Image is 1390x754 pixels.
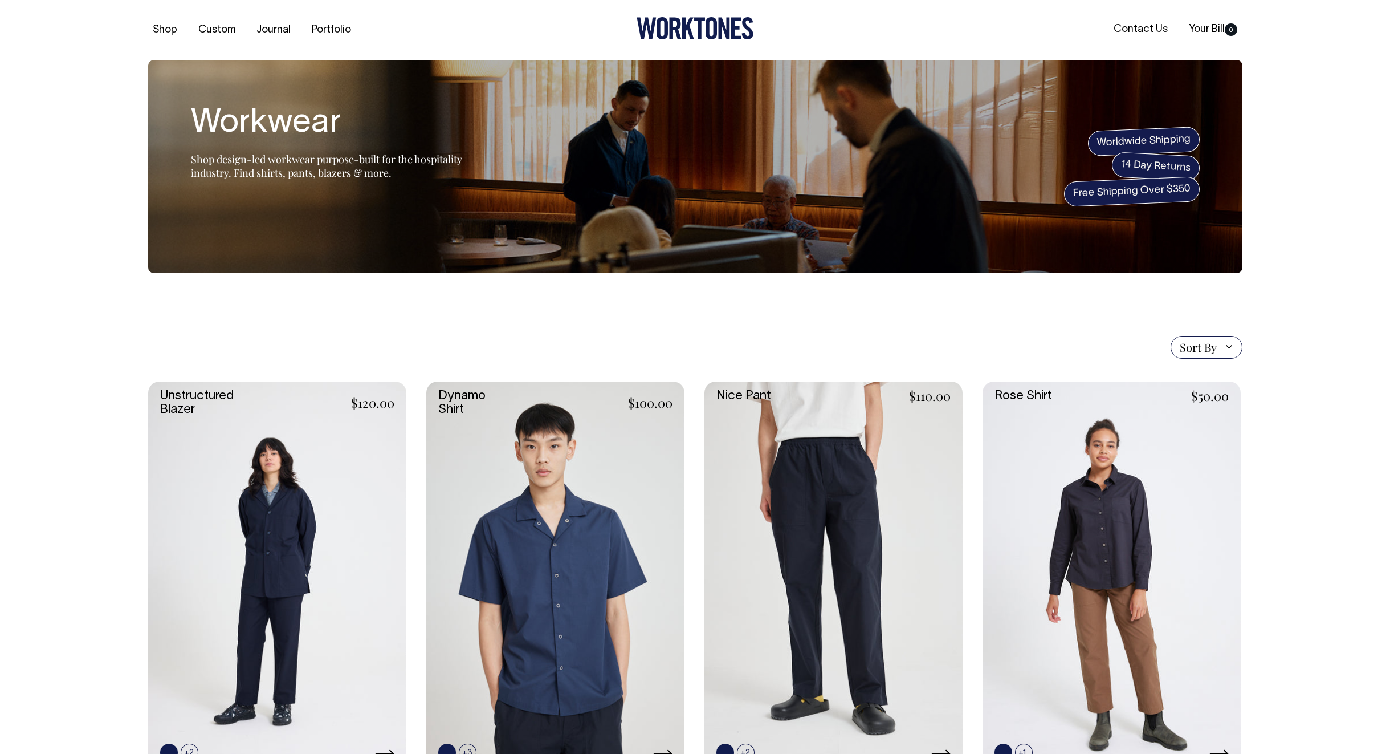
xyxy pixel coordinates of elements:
span: 0 [1225,23,1237,36]
a: Custom [194,21,240,39]
span: Shop design-led workwear purpose-built for the hospitality industry. Find shirts, pants, blazers ... [191,152,462,180]
a: Your Bill0 [1184,20,1242,39]
a: Journal [252,21,295,39]
span: Worldwide Shipping [1087,127,1200,156]
h1: Workwear [191,106,476,142]
span: 14 Day Returns [1111,152,1200,181]
a: Contact Us [1109,20,1172,39]
span: Free Shipping Over $350 [1063,176,1200,207]
a: Shop [148,21,182,39]
span: Sort By [1180,340,1217,354]
a: Portfolio [307,21,356,39]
